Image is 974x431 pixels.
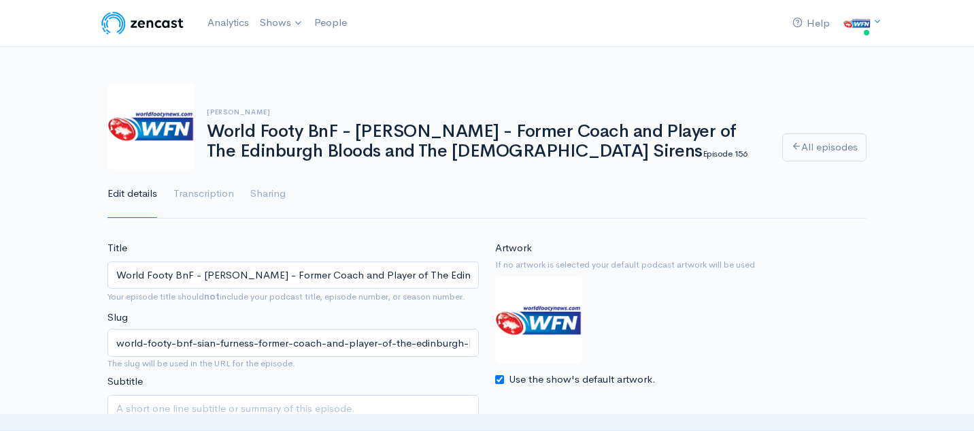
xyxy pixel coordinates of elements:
[495,240,532,256] label: Artwork
[107,310,128,325] label: Slug
[843,10,871,37] img: ...
[204,291,220,302] strong: not
[107,357,479,370] small: The slug will be used in the URL for the episode.
[107,170,157,219] a: Edit details
[703,148,747,159] small: Episode 156
[107,329,479,357] input: title-of-episode
[107,261,479,289] input: What is the episode's title?
[207,108,766,116] h6: [PERSON_NAME]
[254,8,309,38] a: Shows
[107,291,465,302] small: Your episode title should include your podcast title, episode number, or season number.
[207,122,766,161] h1: World Footy BnF - [PERSON_NAME] - Former Coach and Player of The Edinburgh Bloods and The [DEMOGR...
[495,258,867,272] small: If no artwork is selected your default podcast artwork will be used
[99,10,186,37] img: ZenCast Logo
[782,133,867,161] a: All episodes
[309,8,352,37] a: People
[202,8,254,37] a: Analytics
[509,372,656,387] label: Use the show's default artwork.
[173,170,234,219] a: Transcription
[107,374,143,389] label: Subtitle
[250,170,286,219] a: Sharing
[107,240,127,256] label: Title
[787,9,835,38] a: Help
